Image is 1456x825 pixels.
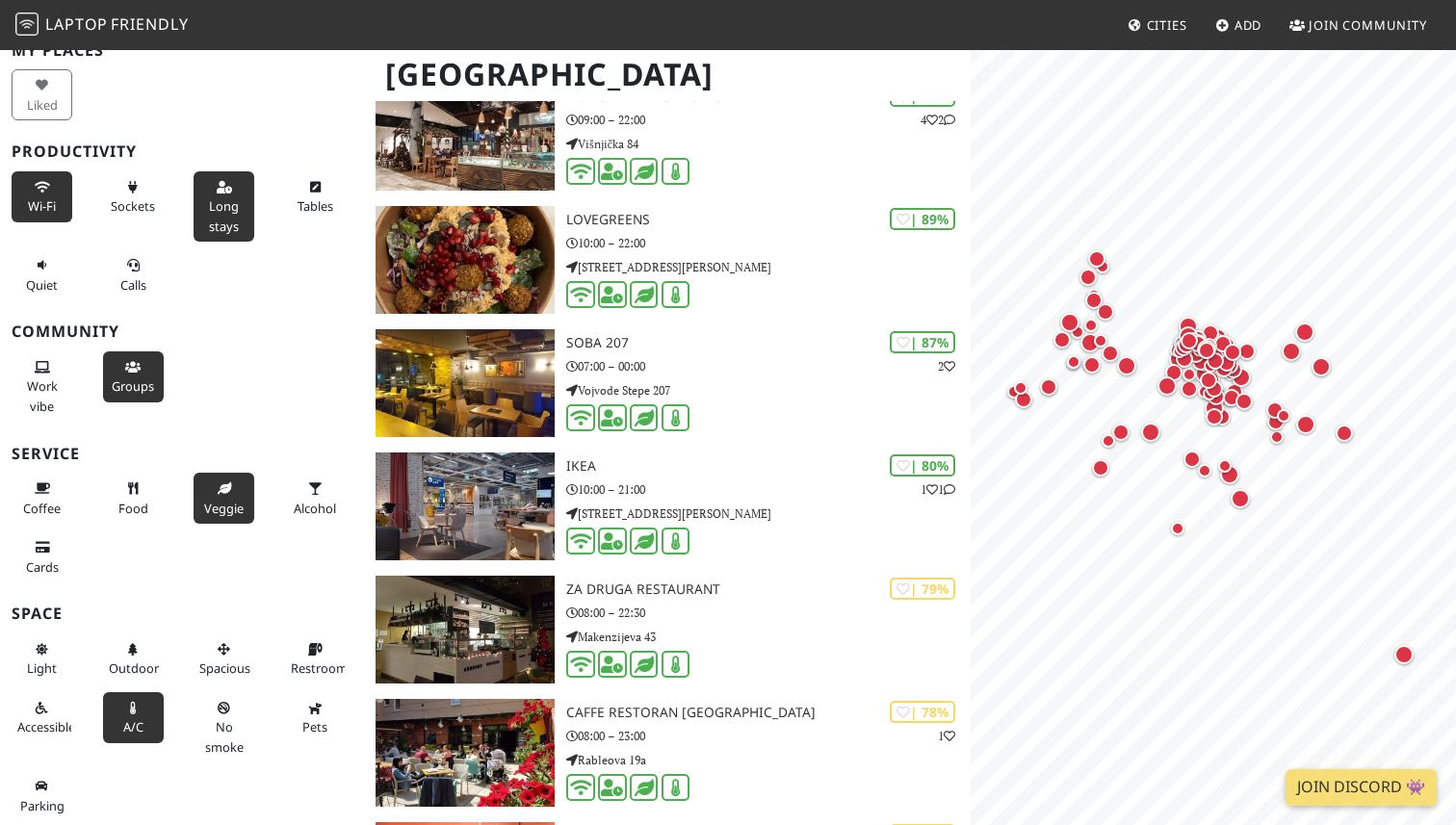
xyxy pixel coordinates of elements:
span: Veggie [204,500,244,517]
div: Map marker [1224,344,1249,369]
span: Accessible [17,718,75,735]
h3: Za Druga Restaurant [566,581,971,598]
span: People working [27,377,58,414]
div: Map marker [1014,381,1037,404]
div: Map marker [1200,372,1225,397]
button: Pets [285,692,346,743]
span: Video/audio calls [120,276,146,294]
p: [STREET_ADDRESS][PERSON_NAME] [566,258,971,276]
h3: Productivity [12,142,352,161]
p: [STREET_ADDRESS][PERSON_NAME] [566,504,971,523]
div: Map marker [1183,451,1209,476]
span: Credit cards [26,558,59,576]
div: Map marker [1088,250,1113,275]
div: Map marker [1175,338,1202,365]
div: Map marker [1174,333,1201,360]
div: Map marker [1214,335,1239,360]
div: Map marker [1277,409,1300,432]
span: Long stays [209,197,239,234]
p: 10:00 – 21:00 [566,480,971,499]
span: Add [1235,16,1262,34]
div: Map marker [1183,368,1206,391]
span: Work-friendly tables [298,197,333,215]
div: Map marker [1179,326,1206,353]
div: Map marker [1157,376,1184,403]
div: Map marker [1092,459,1117,484]
span: Alcohol [294,500,336,517]
h3: LoveGreens [566,212,971,228]
div: Map marker [1080,333,1107,360]
div: Map marker [1117,356,1144,383]
div: Map marker [1165,364,1190,389]
a: Soba 207 | 87% 2 Soba 207 07:00 – 00:00 Vojvode Stepe 207 [364,329,971,437]
div: | 87% [890,331,955,353]
div: Map marker [1203,387,1226,410]
a: Join Discord 👾 [1286,769,1437,806]
h3: My Places [12,41,352,60]
div: Map marker [1181,380,1206,405]
button: Sockets [103,171,164,222]
div: Map marker [1176,350,1201,375]
span: Join Community [1309,16,1427,34]
div: Map marker [1060,313,1087,340]
p: 1 [938,727,955,745]
div: Map marker [1083,356,1108,381]
button: Tables [285,171,346,222]
a: IKEA | 80% 11 IKEA 10:00 – 21:00 [STREET_ADDRESS][PERSON_NAME] [364,452,971,560]
div: Map marker [1206,408,1231,433]
span: Pet friendly [302,718,327,735]
div: Map marker [1179,317,1206,344]
p: 1 1 [921,480,955,499]
span: Stable Wi-Fi [28,197,56,215]
div: Map marker [1053,331,1079,356]
a: Za Druga Restaurant | 79% Za Druga Restaurant 08:00 – 22:30 Makenzijeva 43 [364,576,971,683]
div: Map marker [1231,489,1258,516]
div: Map marker [1102,345,1127,370]
h3: Caffe Restoran [GEOGRAPHIC_DATA] [566,705,971,721]
img: IKEA [376,452,555,560]
div: Map marker [1189,335,1214,360]
p: 08:00 – 23:00 [566,727,971,745]
button: Work vibe [12,351,72,422]
div: Map marker [1394,645,1421,672]
div: Map marker [1205,399,1232,425]
button: Parking [12,770,72,821]
button: Light [12,633,72,684]
p: 10:00 – 22:00 [566,234,971,252]
button: Groups [103,351,164,402]
div: Map marker [1220,465,1247,492]
div: Map marker [1192,340,1217,365]
span: Friendly [111,13,188,35]
div: Map marker [1336,425,1361,450]
span: Quiet [26,276,58,294]
button: Alcohol [285,473,346,524]
div: Map marker [1082,357,1105,380]
div: Map marker [1015,391,1040,416]
img: Caffe Restoran Amsterdam [376,699,555,807]
div: Map marker [1085,292,1110,317]
div: Map marker [1094,334,1117,357]
div: Map marker [1197,340,1224,367]
button: A/C [103,692,164,743]
div: Map marker [1067,355,1090,378]
a: LaptopFriendly LaptopFriendly [15,9,189,42]
a: Add [1208,8,1270,42]
div: Map marker [1295,322,1322,349]
div: Map marker [1198,385,1221,408]
p: 2 [938,357,955,375]
span: Power sockets [111,197,155,215]
div: Map marker [1198,464,1221,487]
span: Outdoor area [109,659,159,677]
a: LoveGreens | 89% LoveGreens 10:00 – 22:00 [STREET_ADDRESS][PERSON_NAME] [364,206,971,314]
p: Vojvode Stepe 207 [566,381,971,400]
div: Map marker [1181,332,1206,357]
div: Map marker [1218,459,1241,482]
p: Makenzijeva 43 [566,628,971,646]
div: Map marker [1174,335,1201,362]
h3: Space [12,605,352,623]
img: LoveGreens [376,206,555,314]
h1: [GEOGRAPHIC_DATA] [370,48,967,101]
div: | 89% [890,208,955,230]
div: Map marker [1112,424,1137,449]
div: Map marker [1202,324,1227,349]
